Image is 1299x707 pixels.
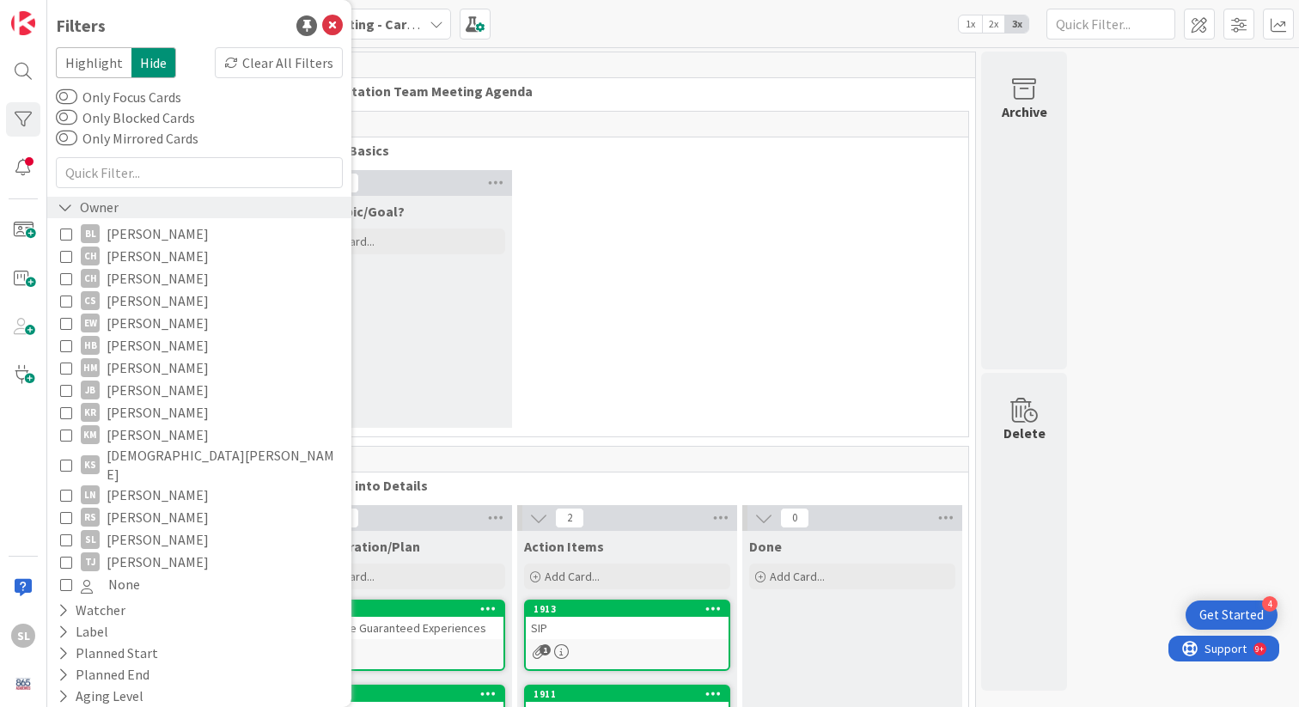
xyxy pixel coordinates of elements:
div: Clear All Filters [215,47,343,78]
span: Done [749,538,782,555]
span: [PERSON_NAME] [107,424,209,446]
input: Quick Filter... [56,157,343,188]
span: [PERSON_NAME] [107,506,209,528]
div: Planned Start [56,643,160,664]
span: [DEMOGRAPHIC_DATA][PERSON_NAME] [107,446,338,484]
button: LN [PERSON_NAME] [60,484,338,506]
div: SIP [526,617,729,639]
div: 1911 [534,688,729,700]
button: CH [PERSON_NAME] [60,267,338,290]
div: Owner [56,197,120,218]
div: SL [81,530,100,549]
div: BL [81,224,100,243]
span: 3x [1005,15,1028,33]
div: KR [81,403,100,422]
img: avatar [11,672,35,696]
button: Only Blocked Cards [56,109,77,126]
span: New Topic/Goal? [299,203,405,220]
span: Let's Get into Details [295,477,947,494]
button: CS [PERSON_NAME] [60,290,338,312]
div: HM [81,358,100,377]
div: 1913SIP [526,601,729,639]
div: 1916 [308,603,503,615]
div: EW [81,314,100,332]
span: [PERSON_NAME] [107,290,209,312]
div: 1913 [534,603,729,615]
div: Label [56,621,110,643]
button: KR [PERSON_NAME] [60,401,338,424]
div: Delete [1003,423,1046,443]
button: BL [PERSON_NAME] [60,222,338,245]
span: 1 [540,644,551,655]
span: Add Card... [770,569,825,584]
div: Get Started [1199,606,1264,624]
div: JB [81,381,100,399]
div: SL [11,624,35,648]
span: Support [36,3,78,23]
span: [PERSON_NAME] [107,401,209,424]
span: Collaboration/Plan [299,538,420,555]
div: Planned End [56,664,151,686]
div: CH [81,269,100,288]
button: Only Focus Cards [56,88,77,106]
div: 9th Grade Guaranteed Experiences [301,617,503,639]
button: CH [PERSON_NAME] [60,245,338,267]
span: [PERSON_NAME] [107,484,209,506]
span: 0 [780,508,809,528]
span: [PERSON_NAME] [107,245,209,267]
button: Only Mirrored Cards [56,130,77,147]
div: TJ [81,552,100,571]
div: Watcher [56,600,127,621]
div: CH [81,247,100,265]
div: KS [81,455,100,474]
span: 1x [959,15,982,33]
a: 1913SIP [524,600,730,671]
div: Open Get Started checklist, remaining modules: 4 [1186,600,1278,630]
div: LN [81,485,100,504]
img: Visit kanbanzone.com [11,11,35,35]
div: 9+ [87,7,95,21]
div: 1915 [301,686,503,702]
div: Archive [1002,101,1047,122]
span: [PERSON_NAME] [107,334,209,357]
span: [PERSON_NAME] [107,312,209,334]
button: TJ [PERSON_NAME] [60,551,338,573]
a: 19169th Grade Guaranteed Experiences [299,600,505,671]
span: [PERSON_NAME] [107,379,209,401]
div: Aging Level [56,686,145,707]
span: [PERSON_NAME] [107,222,209,245]
span: Add Card... [545,569,600,584]
span: Action Items [524,538,604,555]
button: KM [PERSON_NAME] [60,424,338,446]
div: KM [81,425,100,444]
span: Implementation Team Meeting Agenda [288,82,954,100]
span: [PERSON_NAME] [107,528,209,551]
input: Quick Filter... [1046,9,1175,40]
label: Only Mirrored Cards [56,128,198,149]
div: 1911 [526,686,729,702]
button: JB [PERSON_NAME] [60,379,338,401]
div: 1915 [308,688,503,700]
div: 1913 [526,601,729,617]
button: EW [PERSON_NAME] [60,312,338,334]
span: Meeting Basics [295,142,947,159]
span: [PERSON_NAME] [107,357,209,379]
span: Hide [131,47,176,78]
div: RS [81,508,100,527]
button: RS [PERSON_NAME] [60,506,338,528]
div: Filters [56,13,106,39]
div: 1916 [301,601,503,617]
button: KS [DEMOGRAPHIC_DATA][PERSON_NAME] [60,446,338,484]
span: None [108,573,140,595]
div: HB [81,336,100,355]
button: None [60,573,338,595]
span: [PERSON_NAME] [107,551,209,573]
label: Only Blocked Cards [56,107,195,128]
button: HB [PERSON_NAME] [60,334,338,357]
label: Only Focus Cards [56,87,181,107]
div: 19169th Grade Guaranteed Experiences [301,601,503,639]
span: Highlight [56,47,131,78]
span: [PERSON_NAME] [107,267,209,290]
div: CS [81,291,100,310]
span: 2 [555,508,584,528]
